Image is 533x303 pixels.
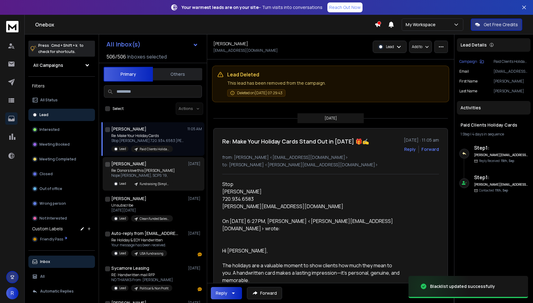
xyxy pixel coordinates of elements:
[222,262,402,284] div: The holidays are a valuable moment to show clients how much they mean to you. A handwritten card ...
[119,286,126,290] p: Lead
[188,231,202,236] p: [DATE]
[140,182,169,186] p: Fundraising (Simply Noted)
[39,172,53,176] p: Closed
[40,237,63,242] span: Friendly Pass
[222,137,369,146] h1: Re: Make Your Holiday Cards Stand Out in [DATE] 🎁✍️
[459,59,477,64] p: Campaign
[457,101,531,115] div: Activities
[28,256,95,268] button: Inbox
[39,186,62,191] p: Out of office
[216,290,227,296] div: Reply
[187,127,202,131] p: 11:05 AM
[459,89,477,94] p: Last Name
[28,153,95,165] button: Meeting Completed
[404,137,439,143] p: [DATE] : 11:05 am
[430,283,495,289] div: Blacklist updated successfully
[28,138,95,151] button: Meeting Booked
[28,59,95,71] button: All Campaigns
[111,126,146,132] h1: [PERSON_NAME]
[211,287,242,299] button: Reply
[50,42,78,49] span: Cmd + Shift + k
[111,243,167,248] p: Your message has been received.
[494,69,528,74] p: [EMAIL_ADDRESS][DOMAIN_NAME]
[501,159,514,163] span: 15th, Sep
[329,4,361,10] p: Reach Out Now
[111,138,185,143] p: Stop [PERSON_NAME] 720.934.6583 [PERSON_NAME][EMAIL_ADDRESS][DOMAIN_NAME]
[28,233,95,245] button: Friendly Pass
[28,270,95,283] button: All
[111,168,175,173] p: Re: Donors love this [PERSON_NAME]
[119,181,126,186] p: Lead
[32,226,63,232] h3: Custom Labels
[39,142,70,147] p: Meeting Booked
[140,251,163,256] p: USA Fundraising
[479,188,508,193] p: Contacted
[28,109,95,121] button: Lead
[111,161,146,167] h1: [PERSON_NAME]
[484,22,518,28] p: Get Free Credits
[39,157,76,162] p: Meeting Completed
[474,174,528,181] h6: Step 1 :
[325,116,337,121] p: [DATE]
[28,168,95,180] button: Closed
[459,79,478,84] p: First Name
[406,22,438,28] p: My Workspace
[140,147,169,151] p: Paid Clients Holiday Cards
[404,146,416,152] button: Reply
[474,144,528,151] h6: Step 1 :
[39,216,67,221] p: Not Interested
[222,247,402,254] div: Hi [PERSON_NAME],
[182,4,322,10] p: – Turn visits into conversations
[140,286,169,291] p: Political & Non Profit
[474,153,528,157] h6: [PERSON_NAME][EMAIL_ADDRESS][DOMAIN_NAME]
[106,41,141,47] h1: All Inbox(s)
[33,62,63,68] h1: All Campaigns
[140,216,169,221] p: Clean Funded Sales & Marketing
[40,259,50,264] p: Inbox
[188,161,202,166] p: [DATE]
[222,162,439,168] p: to: [PERSON_NAME] <[PERSON_NAME][EMAIL_ADDRESS][DOMAIN_NAME]>
[222,188,402,210] div: [PERSON_NAME]
[153,67,202,81] button: Others
[412,44,422,49] p: Add to
[38,42,84,55] p: Press to check for shortcuts.
[237,91,282,95] span: Deleted on [DATE] 07:29:43
[188,196,202,201] p: [DATE]
[247,287,282,299] button: Forward
[40,98,58,103] p: All Status
[104,67,153,82] button: Primary
[28,212,95,224] button: Not Interested
[111,273,173,277] p: RE: Handwritten mail RFP
[119,251,126,256] p: Lead
[222,154,439,160] p: from: [PERSON_NAME] <[EMAIL_ADDRESS][DOMAIN_NAME]>
[227,79,444,87] p: This lead has been removed from the campaign.
[39,127,59,132] p: Interested
[6,21,18,32] img: logo
[459,69,469,74] p: Email
[28,82,95,90] h3: Filters
[40,289,74,294] p: Automatic Replies
[474,182,528,187] h6: [PERSON_NAME][EMAIL_ADDRESS][DOMAIN_NAME]
[494,59,528,64] p: Paid Clients Holiday Cards
[471,18,522,31] button: Get Free Credits
[182,4,259,10] strong: Your warmest leads are on your site
[28,197,95,210] button: Wrong person
[213,41,248,47] h1: [PERSON_NAME]
[28,183,95,195] button: Out of office
[35,21,375,28] h1: Onebox
[461,122,527,128] h1: Paid Clients Holiday Cards
[494,79,528,84] p: [PERSON_NAME]
[386,44,394,49] p: Lead
[127,53,167,60] h3: Inboxes selected
[111,196,146,202] h1: [PERSON_NAME]
[40,274,45,279] p: All
[111,173,175,178] p: Nope [PERSON_NAME], SCPS ’19,
[222,195,402,203] div: 720.934.6583
[111,277,173,282] p: NO THANKS From: [PERSON_NAME]
[113,106,124,111] label: Select
[461,132,527,137] div: |
[106,53,126,60] span: 506 / 506
[28,94,95,106] button: All Status
[6,287,18,299] button: R
[472,131,504,137] span: 4 days in sequence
